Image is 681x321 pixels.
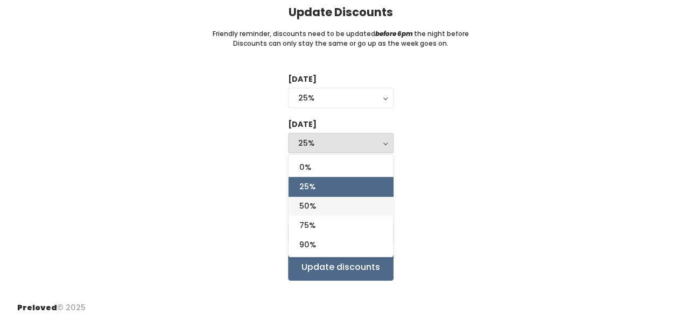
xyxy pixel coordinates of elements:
[233,39,448,48] small: Discounts can only stay the same or go up as the week goes on.
[299,181,315,192] span: 25%
[17,302,57,313] span: Preloved
[17,294,86,313] div: © 2025
[288,119,317,130] label: [DATE]
[299,161,311,173] span: 0%
[288,88,394,108] button: 25%
[288,133,394,153] button: 25%
[288,254,394,281] input: Update discounts
[299,200,316,212] span: 50%
[375,29,413,38] i: before 6pm
[298,92,383,104] div: 25%
[213,29,469,39] small: Friendly reminder, discounts need to be updated the night before
[289,6,393,18] h4: Update Discounts
[299,239,316,251] span: 90%
[299,219,315,231] span: 75%
[298,137,383,149] div: 25%
[288,74,317,85] label: [DATE]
